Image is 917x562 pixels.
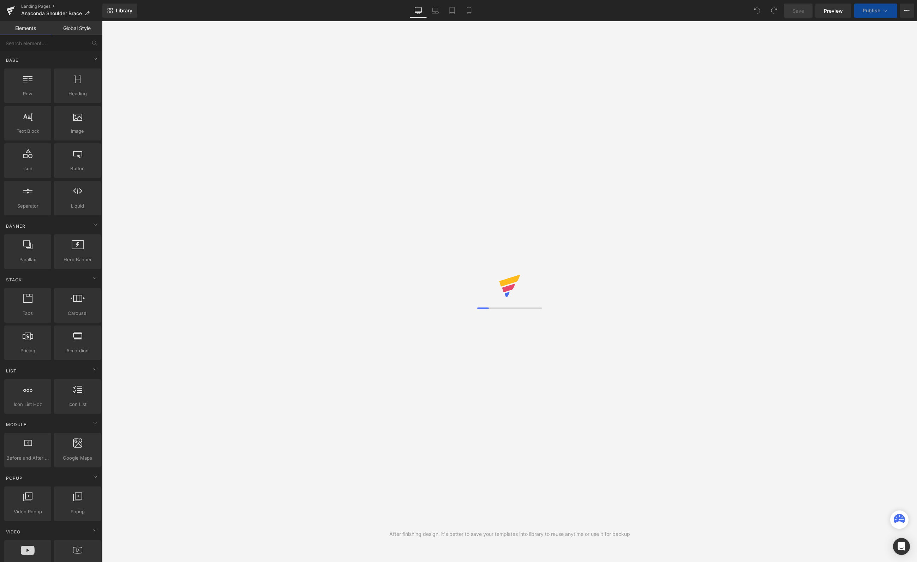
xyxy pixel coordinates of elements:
[56,202,99,210] span: Liquid
[56,90,99,97] span: Heading
[6,127,49,135] span: Text Block
[900,4,914,18] button: More
[6,508,49,515] span: Video Popup
[56,127,99,135] span: Image
[6,347,49,354] span: Pricing
[56,508,99,515] span: Popup
[6,310,49,317] span: Tabs
[5,276,23,283] span: Stack
[824,7,843,14] span: Preview
[5,475,23,482] span: Popup
[51,21,102,35] a: Global Style
[21,4,102,9] a: Landing Pages
[5,367,17,374] span: List
[56,165,99,172] span: Button
[21,11,82,16] span: Anaconda Shoulder Brace
[56,310,99,317] span: Carousel
[6,90,49,97] span: Row
[116,7,132,14] span: Library
[5,57,19,64] span: Base
[854,4,897,18] button: Publish
[863,8,880,13] span: Publish
[5,223,26,229] span: Banner
[56,401,99,408] span: Icon List
[102,4,137,18] a: New Library
[5,528,21,535] span: Video
[56,256,99,263] span: Hero Banner
[389,530,630,538] div: After finishing design, it's better to save your templates into library to reuse anytime or use i...
[427,4,444,18] a: Laptop
[767,4,781,18] button: Redo
[56,454,99,462] span: Google Maps
[6,165,49,172] span: Icon
[6,202,49,210] span: Separator
[5,421,27,428] span: Module
[792,7,804,14] span: Save
[6,454,49,462] span: Before and After Images
[444,4,461,18] a: Tablet
[6,401,49,408] span: Icon List Hoz
[6,256,49,263] span: Parallax
[461,4,478,18] a: Mobile
[56,347,99,354] span: Accordion
[750,4,764,18] button: Undo
[815,4,851,18] a: Preview
[410,4,427,18] a: Desktop
[893,538,910,555] div: Open Intercom Messenger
